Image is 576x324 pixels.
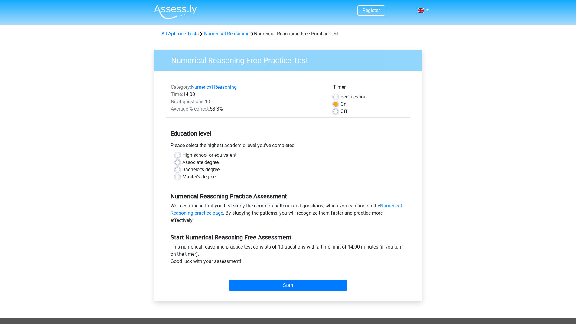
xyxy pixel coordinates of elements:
div: Timer [333,84,405,93]
h5: Numerical Reasoning Practice Assessment [171,193,406,200]
h5: Education level [171,127,406,140]
div: 14:00 [166,91,329,98]
label: On [340,101,347,108]
div: 10 [166,98,329,105]
div: 53.3% [166,105,329,113]
label: Off [340,108,347,115]
h5: Start Numerical Reasoning Free Assessment [171,234,406,241]
label: Master's degree [182,173,216,181]
label: High school or equivalent [182,152,236,159]
span: Time: [171,91,183,97]
div: We recommend that you first study the common patterns and questions, which you can find on the . ... [166,202,410,226]
span: Nr of questions: [171,99,205,104]
input: Start [229,280,347,291]
label: Bachelor's degree [182,166,220,173]
label: Question [340,93,366,101]
label: Associate degree [182,159,219,166]
div: Please select the highest academic level you’ve completed. [166,142,410,152]
a: All Aptitude Tests [161,31,199,37]
div: This numerical reasoning practice test consists of 10 questions with a time limit of 14:00 minute... [166,243,410,268]
img: Assessly [154,5,197,19]
span: Per [340,94,347,100]
span: Category: [171,84,191,90]
span: Average % correct: [171,106,210,112]
a: Register [363,8,380,13]
div: Numerical Reasoning Free Practice Test [159,30,417,37]
a: Numerical Reasoning [204,31,250,37]
a: Numerical Reasoning [191,84,237,90]
h3: Numerical Reasoning Free Practice Test [164,53,418,65]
